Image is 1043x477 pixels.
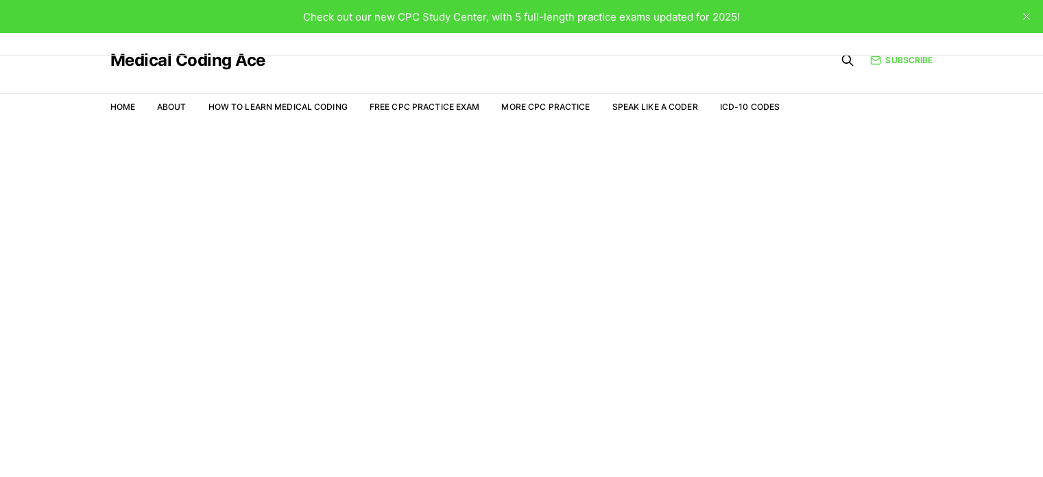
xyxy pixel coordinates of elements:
[110,102,135,112] a: Home
[720,102,780,112] a: ICD-10 Codes
[501,102,590,112] a: More CPC Practice
[303,10,740,23] span: Check out our new CPC Study Center, with 5 full-length practice exams updated for 2025!
[208,102,348,112] a: How to Learn Medical Coding
[612,102,698,112] a: Speak Like a Coder
[157,102,187,112] a: About
[819,410,1043,477] iframe: portal-trigger
[1016,5,1038,27] button: close
[110,52,265,69] a: Medical Coding Ace
[870,54,933,67] a: Subscribe
[370,102,480,112] a: Free CPC Practice Exam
